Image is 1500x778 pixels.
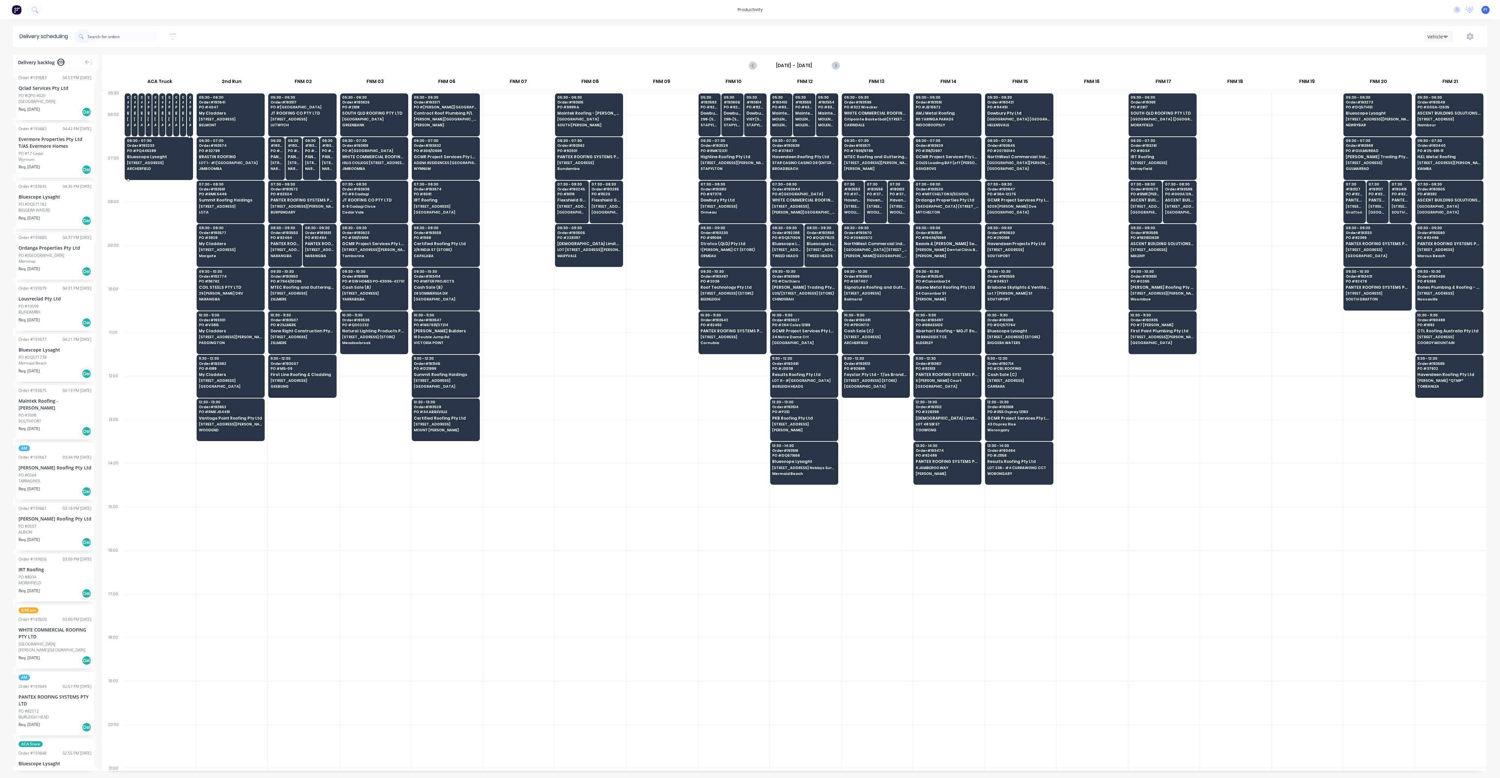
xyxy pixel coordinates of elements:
[772,155,835,159] span: Havendeen Roofing Pty Ltd
[1131,144,1194,147] span: Order # 193261
[57,59,64,66] span: 208
[1417,100,1480,104] span: Order # 193548
[141,105,143,109] span: PO # DQ571734
[102,89,124,111] div: 05:30
[182,100,184,104] span: # 193602
[701,155,764,159] span: Highline Roofing Pty Ltd
[818,95,836,99] span: 05:30
[127,155,190,159] span: Bluescope Lysaght
[147,100,149,104] span: # 193339
[414,167,477,171] span: WYNNUM
[268,76,339,90] div: FNM 02
[154,111,156,115] span: Bluescope Lysaght
[305,167,317,171] span: NARANGBA
[557,155,620,159] span: PANTEX ROOFING SYSTEMS PTY LTD
[1131,155,1194,159] span: IRT Roofing
[288,167,300,171] span: NARANGBA
[557,105,620,109] span: PO # 6999 A
[557,100,620,104] span: Order # 193615
[342,149,405,153] span: PO # [GEOGRAPHIC_DATA]
[1346,117,1409,121] span: [STREET_ADDRESS][PERSON_NAME]
[124,76,196,90] div: ACA Truck
[271,100,334,104] span: Order # 193517
[818,117,836,121] span: MOLENDINAR STORAGE 2A INDUSTRIAL AV
[127,105,129,109] span: PO # DQ571763
[141,95,143,99] span: 05:30
[844,161,907,165] span: [STREET_ADDRESS][PERSON_NAME]
[795,105,813,109] span: PO # 6347
[342,139,405,143] span: 06:30 - 07:30
[414,161,477,165] span: ADENA RESIDENCES [GEOGRAPHIC_DATA]
[154,105,156,109] span: PO # DN357284
[161,123,163,127] span: ARCHERFIELD
[141,111,143,115] span: Bluescope Lysaght
[1417,111,1480,115] span: ASCENT BUILDING SOLUTIONS PTY LTD
[199,111,262,115] span: My Cladders
[916,155,979,159] span: GCMR Project Services Pty Ltd
[772,111,790,115] span: Maintek Roofing - [PERSON_NAME]
[175,111,177,115] span: Bluescope Lysaght
[189,95,191,99] span: 05:30
[154,100,156,104] span: # 193456
[199,117,262,121] span: [STREET_ADDRESS]
[414,139,477,143] span: 06:30 - 07:30
[161,100,163,104] span: # 193087
[271,139,283,143] span: 06:30
[271,149,283,153] span: PO # 82517
[772,100,790,104] span: # 193410
[154,123,156,127] span: ARCHERFIELD
[1417,95,1480,99] span: 05:30 - 06:30
[342,161,405,165] span: HILLS COLLEGE [STREET_ADDRESS][PERSON_NAME]
[161,111,163,115] span: Bluescope Lysaght
[271,144,283,147] span: # 193634
[770,76,841,90] div: FNM 12
[1131,161,1194,165] span: [STREET_ADDRESS]
[987,105,1050,109] span: PO # 94451
[134,117,136,121] span: [STREET_ADDRESS][PERSON_NAME] (STORE)
[271,111,334,115] span: JT ROOFING CO PTY LTD
[147,123,149,127] span: ARCHERFIELD
[102,154,124,198] div: 07:00
[1346,161,1409,165] span: [STREET_ADDRESS]
[557,144,620,147] span: Order # 193562
[483,76,554,90] div: FNM 07
[1131,95,1194,99] span: 05:30 - 06:30
[168,111,170,115] span: Bluescope Lysaght
[168,117,170,121] span: [STREET_ADDRESS][PERSON_NAME] (STORE)
[134,105,136,109] span: PO # DQ571662
[182,123,184,127] span: ARCHERFIELD
[746,100,764,104] span: # 193614
[724,100,742,104] span: # 193606
[322,144,334,147] span: # 193570
[199,139,262,143] span: 06:30 - 07:30
[844,111,907,115] span: WHITE COMMERCIAL ROOFING PTY LTD
[734,5,766,15] div: productivity
[322,139,334,143] span: 06:30
[701,144,764,147] span: Order # 193529
[305,149,317,153] span: PO # 82467
[795,111,813,115] span: Maintek Roofing - [PERSON_NAME]
[1346,100,1409,104] span: Order # 193273
[168,100,170,104] span: # 193601
[1414,76,1486,90] div: FNM 21
[322,161,334,165] span: [STREET_ADDRESS] (STORE)
[342,95,405,99] span: 05:30 - 06:30
[13,26,75,47] div: Delivery scheduling
[844,144,907,147] span: Order # 193571
[288,144,300,147] span: # 193145
[271,161,283,165] span: [STREET_ADDRESS] (STORE)
[271,167,283,171] span: NARANGBA
[182,95,184,99] span: 05:30
[916,95,979,99] span: 05:30 - 06:30
[795,123,813,127] span: MOLENDINAR
[127,149,190,153] span: PO # PQ446289
[175,123,177,127] span: ARCHERFIELD
[305,155,317,159] span: PANTEX ROOFING SYSTEMS PTY LTD
[795,117,813,121] span: MOLENDINAR STORAGE 2A INDUSTRIAL AV
[1131,117,1194,121] span: [GEOGRAPHIC_DATA] ([GEOGRAPHIC_DATA])
[62,126,91,132] div: 04:42 PM [DATE]
[772,105,790,109] span: PO # 8352
[19,99,91,104] div: [GEOGRAPHIC_DATA]
[1346,105,1409,109] span: PO # DQ571451
[557,139,620,143] span: 06:30 - 07:30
